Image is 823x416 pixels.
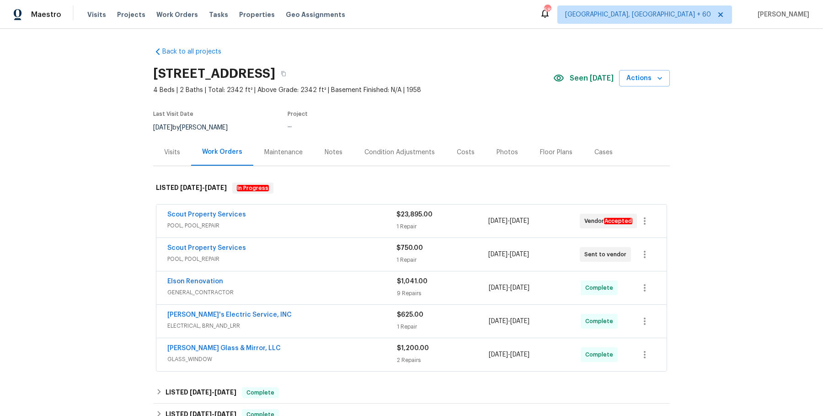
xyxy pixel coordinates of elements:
[489,351,508,358] span: [DATE]
[325,148,342,157] div: Notes
[214,389,236,395] span: [DATE]
[584,250,630,259] span: Sent to vendor
[488,216,529,226] span: -
[237,185,269,191] em: In Progress
[167,355,397,364] span: GLASS_WINDOW
[156,183,227,194] h6: LISTED
[167,254,396,264] span: POOL, POOL_REPAIR
[540,148,572,157] div: Floor Plans
[190,389,236,395] span: -
[202,147,242,157] div: Work Orders
[626,73,663,84] span: Actions
[288,122,463,129] div: ...
[156,10,198,19] span: Work Orders
[167,245,246,251] a: Scout Property Services
[153,86,553,95] span: 4 Beds | 2 Baths | Total: 2342 ft² | Above Grade: 2342 ft² | Basement Finished: N/A | 1958
[190,389,212,395] span: [DATE]
[153,47,241,56] a: Back to all projects
[397,322,489,331] div: 1 Repair
[510,318,529,324] span: [DATE]
[167,321,397,330] span: ELECTRICAL, BRN_AND_LRR
[31,10,61,19] span: Maestro
[565,10,711,19] span: [GEOGRAPHIC_DATA], [GEOGRAPHIC_DATA] + 60
[396,222,488,231] div: 1 Repair
[510,218,529,224] span: [DATE]
[510,285,529,291] span: [DATE]
[153,122,239,133] div: by [PERSON_NAME]
[585,350,617,359] span: Complete
[397,289,489,298] div: 9 Repairs
[619,70,670,87] button: Actions
[396,255,488,265] div: 1 Repair
[264,148,303,157] div: Maintenance
[604,218,632,224] em: Accepted
[87,10,106,19] span: Visits
[205,184,227,191] span: [DATE]
[239,10,275,19] span: Properties
[180,184,202,191] span: [DATE]
[584,216,636,226] span: Vendor
[489,317,529,326] span: -
[153,173,670,203] div: LISTED [DATE]-[DATE]In Progress
[153,69,275,78] h2: [STREET_ADDRESS]
[497,148,518,157] div: Photos
[243,388,278,397] span: Complete
[585,317,617,326] span: Complete
[364,148,435,157] div: Condition Adjustments
[510,251,529,258] span: [DATE]
[167,345,281,351] a: [PERSON_NAME] Glass & Mirror, LLC
[489,318,508,324] span: [DATE]
[164,148,180,157] div: Visits
[754,10,809,19] span: [PERSON_NAME]
[288,111,308,117] span: Project
[153,111,193,117] span: Last Visit Date
[510,351,529,358] span: [DATE]
[167,288,397,297] span: GENERAL_CONTRACTOR
[594,148,613,157] div: Cases
[396,211,433,218] span: $23,895.00
[275,65,292,82] button: Copy Address
[167,221,396,230] span: POOL, POOL_REPAIR
[488,218,508,224] span: [DATE]
[544,5,550,15] div: 585
[117,10,145,19] span: Projects
[209,11,228,18] span: Tasks
[489,350,529,359] span: -
[167,312,292,318] a: [PERSON_NAME]'s Electric Service, INC
[396,245,423,251] span: $750.00
[153,124,172,131] span: [DATE]
[397,345,429,351] span: $1,200.00
[286,10,345,19] span: Geo Assignments
[167,278,223,285] a: Elson Renovation
[167,211,246,218] a: Scout Property Services
[180,184,227,191] span: -
[397,278,428,285] span: $1,041.00
[397,312,423,318] span: $625.00
[570,74,614,83] span: Seen [DATE]
[397,356,489,365] div: 2 Repairs
[166,387,236,398] h6: LISTED
[457,148,475,157] div: Costs
[489,283,529,292] span: -
[153,382,670,404] div: LISTED [DATE]-[DATE]Complete
[585,283,617,292] span: Complete
[488,250,529,259] span: -
[488,251,508,258] span: [DATE]
[489,285,508,291] span: [DATE]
